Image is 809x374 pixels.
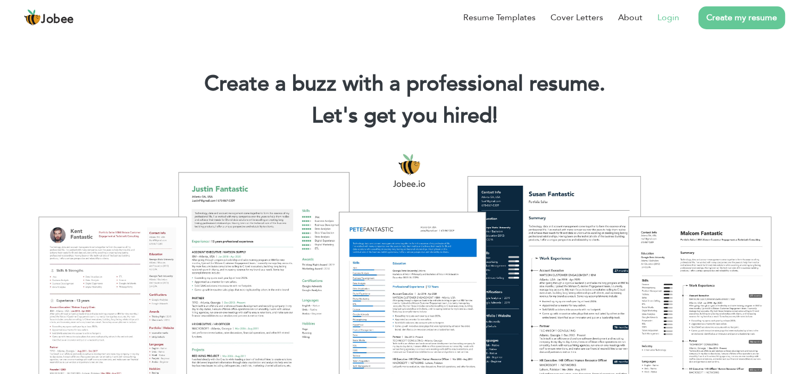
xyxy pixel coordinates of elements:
span: Jobee [41,14,74,26]
a: About [618,11,643,24]
a: Resume Templates [463,11,536,24]
h2: Let's [16,102,793,130]
a: Cover Letters [551,11,603,24]
a: Jobee [24,9,74,26]
img: jobee.io [24,9,41,26]
a: Create my resume [698,6,785,29]
span: | [493,101,497,130]
a: Login [657,11,679,24]
h1: Create a buzz with a professional resume. [16,70,793,98]
span: get you hired! [364,101,498,130]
